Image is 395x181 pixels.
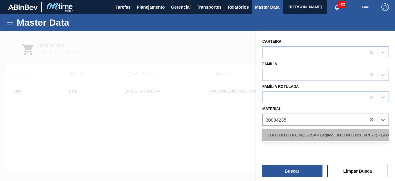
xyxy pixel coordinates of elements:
[228,3,249,11] span: Relatórios
[381,3,389,11] img: Logout
[262,84,299,89] label: Família Rotulada
[171,3,191,11] span: Gerencial
[8,4,38,10] img: TNhmsLtSVTkK8tSr43FrP2fwEKptu5GPRR3wAAAABJRU5ErkJggg==
[262,165,322,177] button: Buscar
[17,19,126,26] h1: Master Data
[262,107,281,111] label: Material
[327,3,347,11] button: Notificações
[327,165,388,177] button: Limpar Busca
[255,3,279,11] span: Master Data
[115,3,131,11] span: Tarefas
[262,62,277,66] label: Família
[262,39,281,44] label: Carteira
[362,3,369,11] img: userActions
[262,129,389,141] div: 000000000030034235 (SAP Legado: 000000000050847077) - LATA AL ORIGINAL 269ML MP BRILHO
[197,3,222,11] span: Transportes
[137,3,165,11] span: Planejamento
[338,1,346,8] span: 483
